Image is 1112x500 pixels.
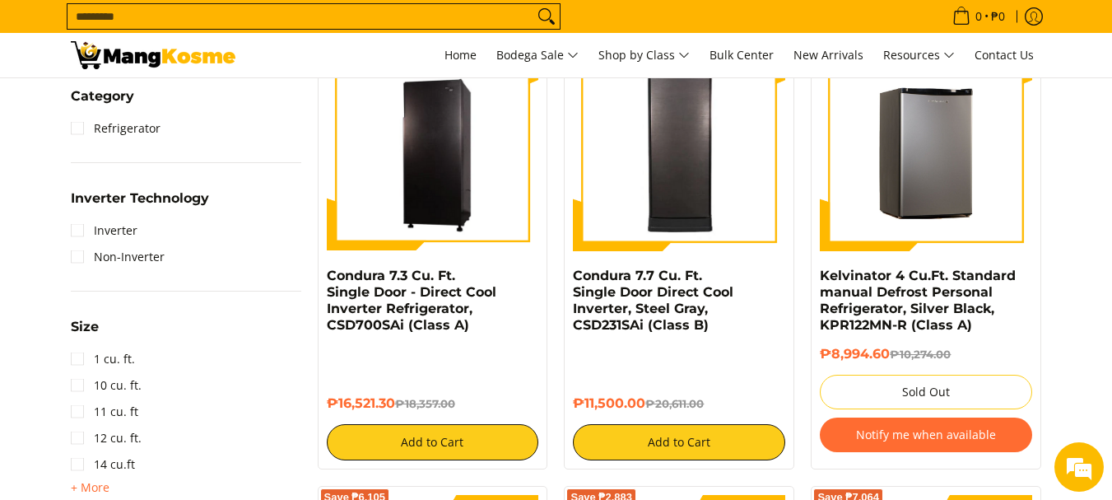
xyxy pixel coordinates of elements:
[875,33,963,77] a: Resources
[71,115,161,142] a: Refrigerator
[966,33,1042,77] a: Contact Us
[71,320,99,334] span: Size
[820,346,1032,362] h6: ₱8,994.60
[710,47,774,63] span: Bulk Center
[573,41,785,249] img: Condura 7.7 Cu. Ft. Single Door Direct Cool Inverter, Steel Gray, CSD231SAi (Class B)
[71,346,135,372] a: 1 cu. ft.
[327,41,539,249] img: Condura 7.3 Cu. Ft. Single Door - Direct Cool Inverter Refrigerator, CSD700SAi (Class A)
[327,268,496,333] a: Condura 7.3 Cu. Ft. Single Door - Direct Cool Inverter Refrigerator, CSD700SAi (Class A)
[785,33,872,77] a: New Arrivals
[793,47,863,63] span: New Arrivals
[71,451,135,478] a: 14 cu.ft
[973,11,984,22] span: 0
[573,395,785,412] h6: ₱11,500.00
[327,395,539,412] h6: ₱16,521.30
[496,45,579,66] span: Bodega Sale
[71,399,138,425] a: 11 cu. ft
[701,33,782,77] a: Bulk Center
[327,424,539,460] button: Add to Cart
[975,47,1034,63] span: Contact Us
[947,7,1010,26] span: •
[71,90,134,103] span: Category
[883,45,955,66] span: Resources
[71,217,137,244] a: Inverter
[590,33,698,77] a: Shop by Class
[71,372,142,399] a: 10 cu. ft.
[71,425,142,451] a: 12 cu. ft.
[488,33,587,77] a: Bodega Sale
[444,47,477,63] span: Home
[645,397,704,410] del: ₱20,611.00
[252,33,1042,77] nav: Main Menu
[71,192,209,217] summary: Open
[820,418,1032,452] button: Notify me when available
[890,348,951,361] del: ₱10,274.00
[820,268,1016,333] a: Kelvinator 4 Cu.Ft. Standard manual Defrost Personal Refrigerator, Silver Black, KPR122MN-R (Clas...
[71,41,235,69] img: Bodega Sale Refrigerator l Mang Kosme: Home Appliances Warehouse Sale
[820,39,1032,251] img: Kelvinator 4 Cu.Ft. Standard manual Defrost Personal Refrigerator, Silver Black, KPR122MN-R (Clas...
[395,397,455,410] del: ₱18,357.00
[71,481,109,494] span: + More
[573,424,785,460] button: Add to Cart
[71,244,165,270] a: Non-Inverter
[533,4,560,29] button: Search
[989,11,1007,22] span: ₱0
[71,192,209,205] span: Inverter Technology
[71,320,99,346] summary: Open
[436,33,485,77] a: Home
[573,268,733,333] a: Condura 7.7 Cu. Ft. Single Door Direct Cool Inverter, Steel Gray, CSD231SAi (Class B)
[71,90,134,115] summary: Open
[598,45,690,66] span: Shop by Class
[71,478,109,498] summary: Open
[820,375,1032,409] button: Sold Out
